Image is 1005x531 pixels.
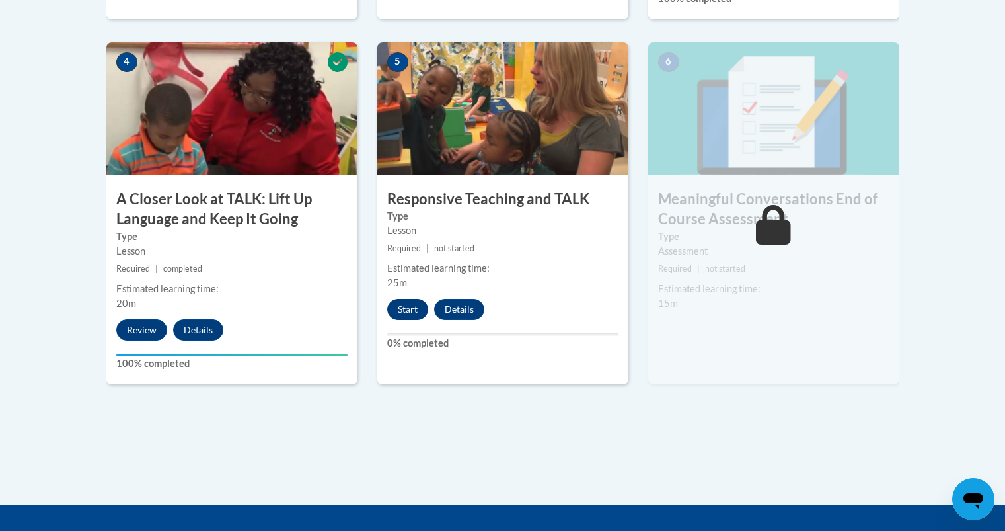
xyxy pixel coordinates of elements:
[116,282,348,296] div: Estimated learning time:
[116,264,150,274] span: Required
[173,319,223,341] button: Details
[952,478,994,520] iframe: Button to launch messaging window
[648,189,899,230] h3: Meaningful Conversations End of Course Assessment
[116,356,348,371] label: 100% completed
[116,354,348,356] div: Your progress
[387,209,618,224] label: Type
[387,52,408,72] span: 5
[377,189,628,210] h3: Responsive Teaching and TALK
[387,299,428,320] button: Start
[387,224,618,238] div: Lesson
[434,243,474,253] span: not started
[426,243,429,253] span: |
[163,264,202,274] span: completed
[705,264,745,274] span: not started
[387,277,407,288] span: 25m
[434,299,484,320] button: Details
[387,261,618,276] div: Estimated learning time:
[658,282,889,296] div: Estimated learning time:
[658,229,889,244] label: Type
[658,52,679,72] span: 6
[106,42,357,175] img: Course Image
[106,189,357,230] h3: A Closer Look at TALK: Lift Up Language and Keep It Going
[658,298,678,309] span: 15m
[697,264,700,274] span: |
[658,264,692,274] span: Required
[116,244,348,259] div: Lesson
[116,229,348,244] label: Type
[658,244,889,259] div: Assessment
[387,336,618,350] label: 0% completed
[648,42,899,175] img: Course Image
[387,243,421,253] span: Required
[377,42,628,175] img: Course Image
[155,264,158,274] span: |
[116,298,136,309] span: 20m
[116,52,137,72] span: 4
[116,319,167,341] button: Review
